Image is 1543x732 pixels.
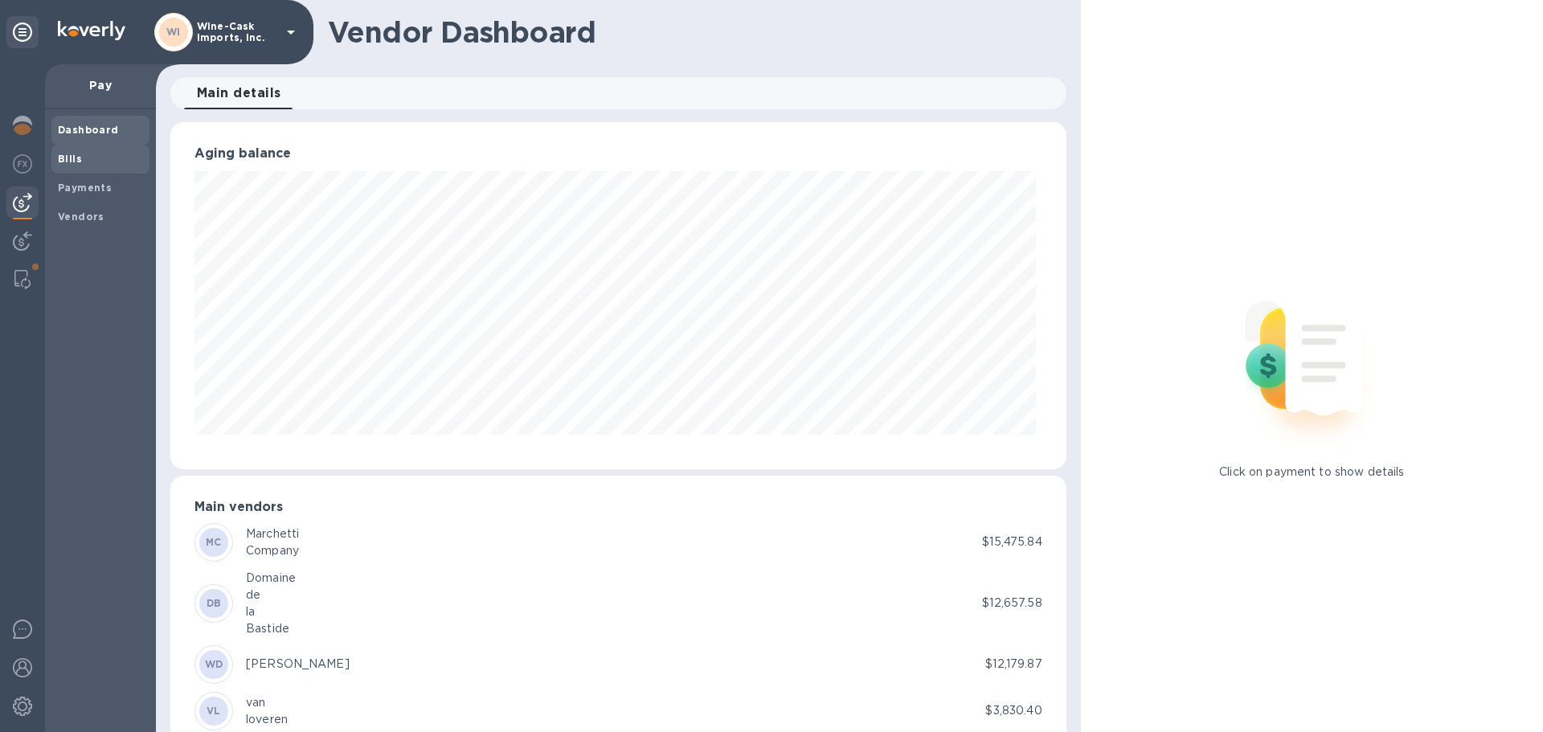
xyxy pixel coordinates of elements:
[985,702,1042,719] p: $3,830.40
[246,694,288,711] div: van
[207,705,221,717] b: VL
[205,658,223,670] b: WD
[246,656,350,673] div: [PERSON_NAME]
[58,124,119,136] b: Dashboard
[328,15,1055,49] h1: Vendor Dashboard
[1219,464,1404,481] p: Click on payment to show details
[58,182,112,194] b: Payments
[246,542,299,559] div: Company
[58,21,125,40] img: Logo
[246,587,296,603] div: de
[246,603,296,620] div: la
[194,500,1042,515] h3: Main vendors
[166,26,181,38] b: WI
[6,16,39,48] div: Unpin categories
[246,620,296,637] div: Bastide
[246,525,299,542] div: Marchetti
[207,597,222,609] b: DB
[13,154,32,174] img: Foreign exchange
[982,534,1042,550] p: $15,475.84
[985,656,1042,673] p: $12,179.87
[197,21,277,43] p: Wine-Cask Imports, Inc.
[246,570,296,587] div: Domaine
[58,211,104,223] b: Vendors
[246,711,288,728] div: loveren
[58,77,143,93] p: Pay
[982,595,1042,611] p: $12,657.58
[197,82,281,104] span: Main details
[206,536,222,548] b: MC
[194,146,1042,162] h3: Aging balance
[58,153,82,165] b: Bills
